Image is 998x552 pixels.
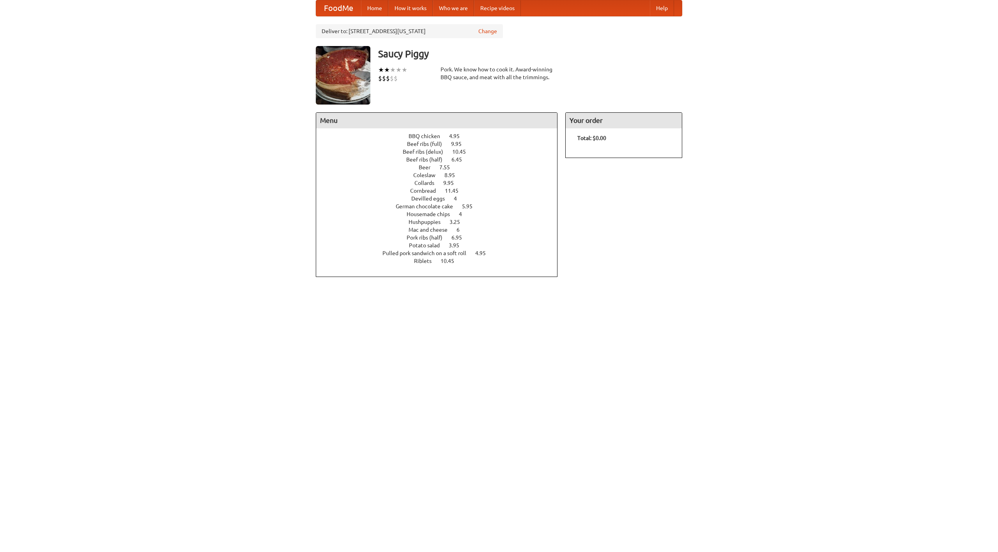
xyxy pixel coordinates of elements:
a: Home [361,0,388,16]
span: Beef ribs (delux) [403,149,451,155]
a: Beef ribs (delux) 10.45 [403,149,480,155]
span: Beef ribs (half) [406,156,450,163]
span: Beef ribs (full) [407,141,450,147]
span: 8.95 [444,172,463,178]
span: 7.55 [439,164,458,170]
span: 11.45 [445,188,466,194]
span: Cornbread [410,188,444,194]
div: Deliver to: [STREET_ADDRESS][US_STATE] [316,24,503,38]
a: Beef ribs (full) 9.95 [407,141,476,147]
span: 3.95 [449,242,467,248]
a: Change [478,27,497,35]
span: 4.95 [449,133,467,139]
span: Beer [419,164,438,170]
a: Hushpuppies 3.25 [409,219,474,225]
a: Recipe videos [474,0,521,16]
a: Coleslaw 8.95 [413,172,469,178]
a: FoodMe [316,0,361,16]
span: Devilled eggs [411,195,453,202]
a: Cornbread 11.45 [410,188,473,194]
li: $ [390,74,394,83]
li: $ [394,74,398,83]
span: Hushpuppies [409,219,448,225]
a: Devilled eggs 4 [411,195,471,202]
a: Collards 9.95 [414,180,468,186]
span: 4 [454,195,465,202]
div: Pork. We know how to cook it. Award-winning BBQ sauce, and meat with all the trimmings. [441,66,557,81]
span: Mac and cheese [409,227,455,233]
a: Who we are [433,0,474,16]
span: 10.45 [452,149,474,155]
span: Pork ribs (half) [407,234,450,241]
li: ★ [396,66,402,74]
li: ★ [384,66,390,74]
span: 10.45 [441,258,462,264]
span: Potato salad [409,242,448,248]
span: Pulled pork sandwich on a soft roll [382,250,474,256]
li: $ [378,74,382,83]
h4: Your order [566,113,682,128]
span: 6.95 [451,234,470,241]
h3: Saucy Piggy [378,46,682,62]
a: BBQ chicken 4.95 [409,133,474,139]
a: Mac and cheese 6 [409,227,474,233]
a: Housemade chips 4 [407,211,476,217]
a: Pulled pork sandwich on a soft roll 4.95 [382,250,500,256]
span: Coleslaw [413,172,443,178]
span: 6.45 [451,156,470,163]
h4: Menu [316,113,557,128]
li: ★ [390,66,396,74]
a: Help [650,0,674,16]
span: German chocolate cake [396,203,461,209]
span: 9.95 [443,180,462,186]
span: Collards [414,180,442,186]
span: Housemade chips [407,211,458,217]
li: $ [382,74,386,83]
span: 4 [459,211,470,217]
b: Total: $0.00 [577,135,606,141]
span: 3.25 [449,219,468,225]
li: ★ [378,66,384,74]
li: $ [386,74,390,83]
a: Beer 7.55 [419,164,464,170]
span: 9.95 [451,141,469,147]
span: BBQ chicken [409,133,448,139]
span: 6 [457,227,467,233]
a: Potato salad 3.95 [409,242,474,248]
span: Riblets [414,258,439,264]
a: Riblets 10.45 [414,258,469,264]
span: 4.95 [475,250,494,256]
a: How it works [388,0,433,16]
a: Beef ribs (half) 6.45 [406,156,476,163]
a: Pork ribs (half) 6.95 [407,234,476,241]
li: ★ [402,66,407,74]
img: angular.jpg [316,46,370,105]
a: German chocolate cake 5.95 [396,203,487,209]
span: 5.95 [462,203,480,209]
